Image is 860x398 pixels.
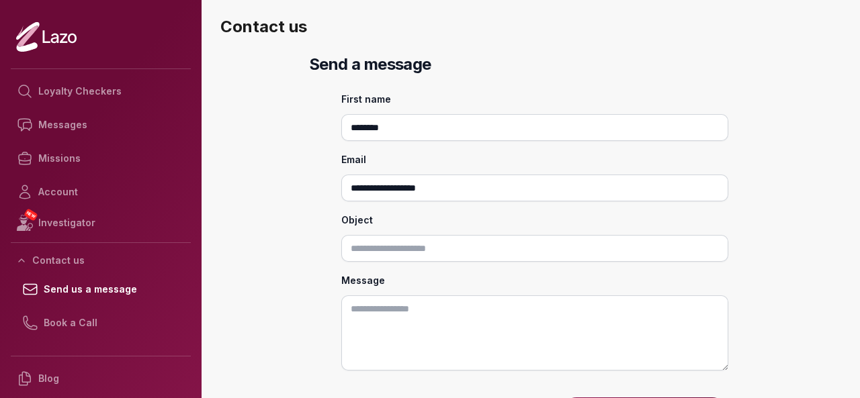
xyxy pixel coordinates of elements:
[16,272,185,306] a: Send us a message
[11,142,191,175] a: Missions
[11,209,191,237] a: NEWInvestigator
[341,272,728,289] label: Message
[341,152,728,168] label: Email
[341,91,728,107] label: First name
[24,208,38,221] span: NEW
[11,175,191,209] a: Account
[309,54,761,75] h2: Send a message
[16,306,185,340] a: Book a Call
[11,108,191,142] a: Messages
[11,362,191,395] a: Blog
[341,212,728,228] label: Object
[11,74,191,108] a: Loyalty Checkers
[11,248,191,272] button: Contact us
[11,272,191,350] div: Contact us
[220,16,849,38] h3: Contact us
